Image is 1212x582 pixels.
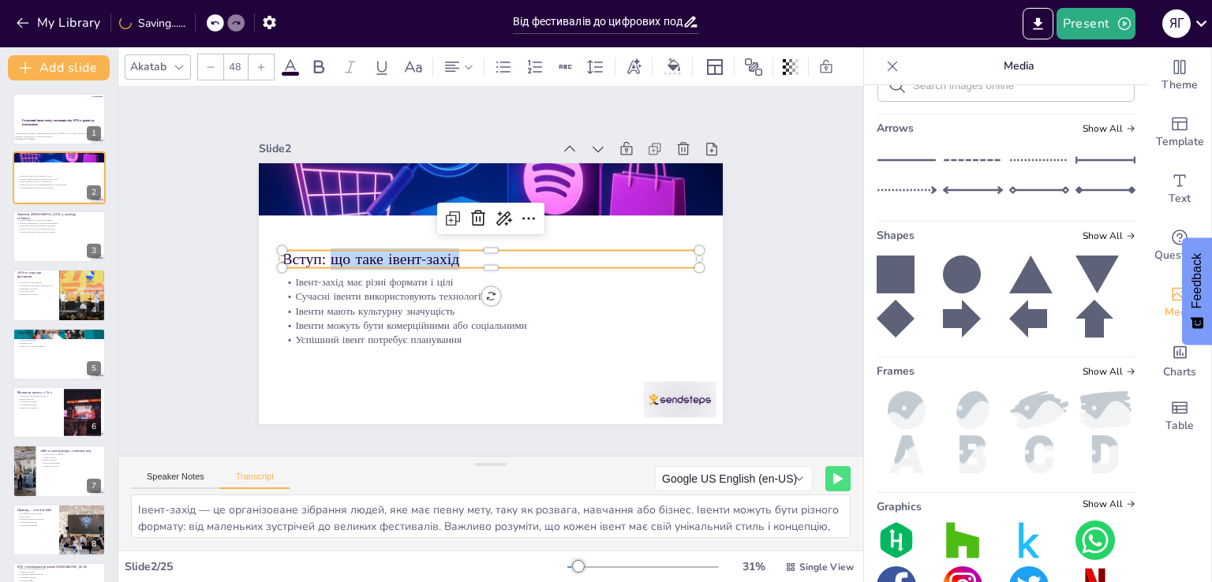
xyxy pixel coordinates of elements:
p: Івенти можуть бути інструментом змін [17,227,78,230]
div: 7 [13,445,106,497]
button: Я Г [1162,8,1191,39]
p: Івент-захід має різні формати і цілі [282,274,699,289]
p: Соціальні питання [17,401,59,404]
div: Я Г [1162,9,1191,38]
p: Поп-культура в 1980-х [40,453,101,457]
div: Get real-time input from your audience [1148,218,1211,274]
p: Вступ: що таке івент-захід [282,248,699,269]
div: Saving...... [119,16,185,31]
p: Сучасні івенти використовують технології [17,177,101,180]
div: Slide 2 / 25 [125,559,567,574]
p: Івенти мають культурну значущість [17,180,101,183]
span: Graphics [877,499,922,514]
div: Add text boxes [1148,161,1211,218]
p: Приклад — [PERSON_NAME] і подібні події [17,330,101,334]
img: graphic [877,520,916,560]
span: Show all [1083,123,1135,134]
div: 7 [87,479,101,493]
p: 1980-ті: поп-культура і глобальні шоу [40,449,101,453]
img: graphic [943,520,982,560]
p: Івенти мають культурну значущість [282,304,699,318]
button: Present [1057,8,1135,39]
span: Frames [877,364,915,379]
span: Table [1165,417,1194,435]
p: Фестивалі стали символами протесту [17,285,54,288]
div: https://cdn.sendsteps.com/images/logo/sendsteps_logo_white.pnghttps://cdn.sendsteps.com/images/lo... [13,328,106,380]
p: Технології в шоу [40,464,101,468]
span: Feedback [1190,253,1204,308]
button: Speaker Notes [131,472,220,489]
p: Значення [DEMOGRAPHIC_DATA] у культурі та бізнесі [17,212,78,221]
img: ball.png [877,391,937,429]
span: Show all [1083,230,1135,241]
button: Export to PowerPoint [1023,8,1053,39]
img: paint2.png [1009,391,1069,429]
div: https://cdn.sendsteps.com/images/logo/sendsteps_logo_white.pnghttps://cdn.sendsteps.com/images/lo... [13,386,106,438]
p: MTV і телебачення як рушій [DEMOGRAPHIC_DATA] [17,565,101,569]
p: Музика як протест у 70-х [17,390,59,395]
button: My Library [12,10,107,35]
img: c.png [1009,435,1069,473]
strong: Сучасний івент-захід: еволюція від 1970-х років до сьогодення [22,118,95,127]
span: Text [1169,190,1191,207]
button: Transcript [220,472,290,489]
div: 2 [87,185,101,200]
span: Charts [1163,364,1196,381]
p: Соціальний вплив [17,576,101,579]
p: Івент-захід має різні формати і цілі [17,174,101,177]
p: Вплив на сучасність [17,406,59,409]
span: Template [1156,133,1204,151]
p: Generated with [URL] [15,138,99,141]
img: graphic [1009,520,1049,560]
p: Глобальні шоу [40,456,101,459]
p: Приклад — Live Aid 1985 [17,507,54,512]
p: Культурний вплив [17,338,101,341]
p: Вплив на музику [17,336,101,339]
div: Background color [662,58,686,75]
p: Live Aid як значна подія [17,512,54,515]
div: https://cdn.sendsteps.com/images/logo/sendsteps_logo_white.pnghttps://cdn.sendsteps.com/images/lo... [13,269,106,321]
div: https://cdn.sendsteps.com/images/logo/sendsteps_logo_white.pnghttps://cdn.sendsteps.com/images/lo... [13,151,106,203]
span: Questions [1154,247,1206,264]
p: Збір коштів [17,515,54,518]
div: Add charts and graphs [1148,331,1211,388]
span: Theme [1161,76,1198,94]
span: Single View [799,561,854,573]
img: oval.png [943,391,1003,429]
div: 31 % [735,559,772,574]
p: Презентація досліджує трансформацію івентів з 1970-х до сьогодні, акцентуючи на значенні, приклад... [15,132,99,137]
p: Відомі артисти [40,459,101,462]
p: Культурні івенти підтримують традиції [17,224,78,227]
div: Change the overall theme [1148,47,1211,104]
img: d.png [1075,435,1135,473]
span: Position [744,58,763,76]
button: Feedback - Show survey [1182,237,1212,345]
div: 3 [87,244,101,258]
p: Вплив на івенти [17,570,101,573]
p: Івенти вимагають стратегічного підходу [17,230,78,233]
p: Івенти зміцнюють соціальні зв'язки [17,218,78,222]
p: Івенти допомагають у просуванні брендів [17,222,78,225]
div: https://cdn.sendsteps.com/images/logo/sendsteps_logo_white.pnghttps://cdn.sendsteps.com/images/lo... [13,211,106,263]
p: Спадщина Live Aid [17,524,54,527]
div: Slide 2 [259,141,552,156]
span: Show all [1083,498,1135,509]
span: Shapes [877,228,915,243]
p: Вплив на сучасні фестивалі [17,345,101,348]
img: paint.png [1075,391,1135,429]
div: 6 [87,420,101,434]
p: Успішний івент потребує планування [282,332,699,346]
button: Play [825,466,851,491]
div: Add a table [1148,388,1211,445]
p: Об'єднання людей [17,403,59,406]
p: Вплив на сучасність [17,293,54,297]
div: Text effects [622,54,645,80]
p: Вплив глобалізації [40,462,101,465]
button: Add slide [8,55,110,80]
textarea: Івент-захід — це організоване зібрання людей, яке має певну мету, таку як розвага, навчання або б... [131,494,851,538]
p: Підтримка нових артистів [17,573,101,576]
p: Відомі артисти [17,397,59,401]
div: Add images, graphics, shapes or video [1148,274,1211,331]
div: 8 [13,504,106,556]
input: Insert title [513,10,683,33]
